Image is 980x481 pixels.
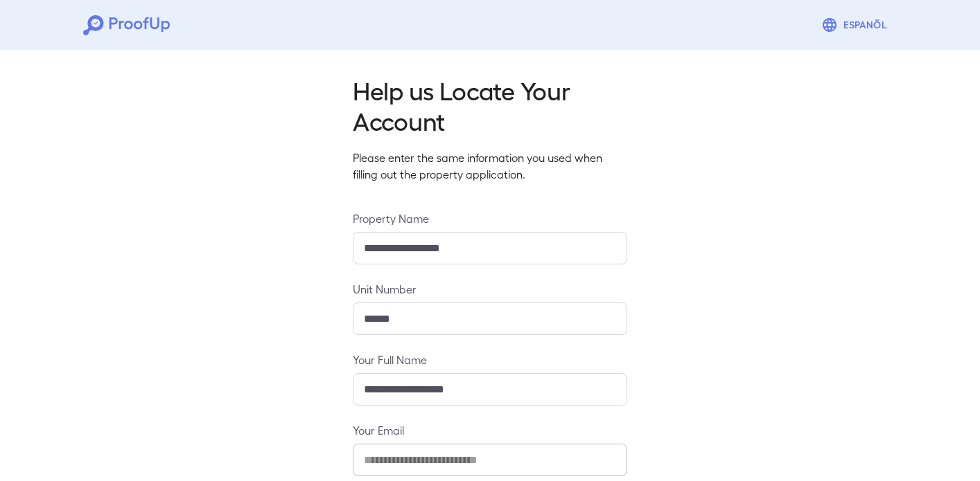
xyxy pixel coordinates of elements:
[353,210,627,226] label: Property Name
[353,281,627,297] label: Unit Number
[353,75,627,136] h2: Help us Locate Your Account
[353,352,627,367] label: Your Full Name
[353,149,627,183] p: Please enter the same information you used when filling out the property application.
[816,11,897,39] button: Espanõl
[353,422,627,438] label: Your Email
